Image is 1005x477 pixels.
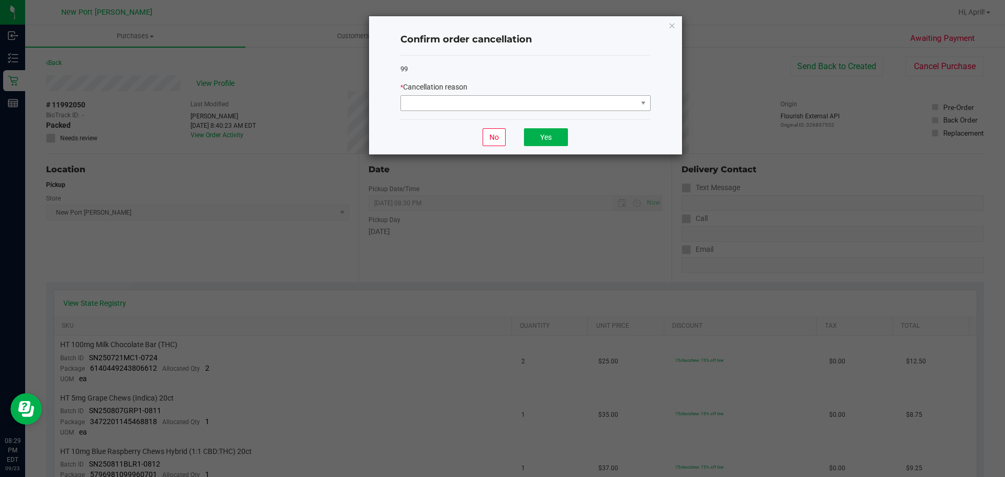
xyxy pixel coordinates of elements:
h4: Confirm order cancellation [400,33,651,47]
button: Yes [524,128,568,146]
button: No [483,128,506,146]
iframe: Resource center [10,393,42,425]
button: Close [668,19,676,31]
span: 99 [400,65,408,73]
span: Cancellation reason [403,83,467,91]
